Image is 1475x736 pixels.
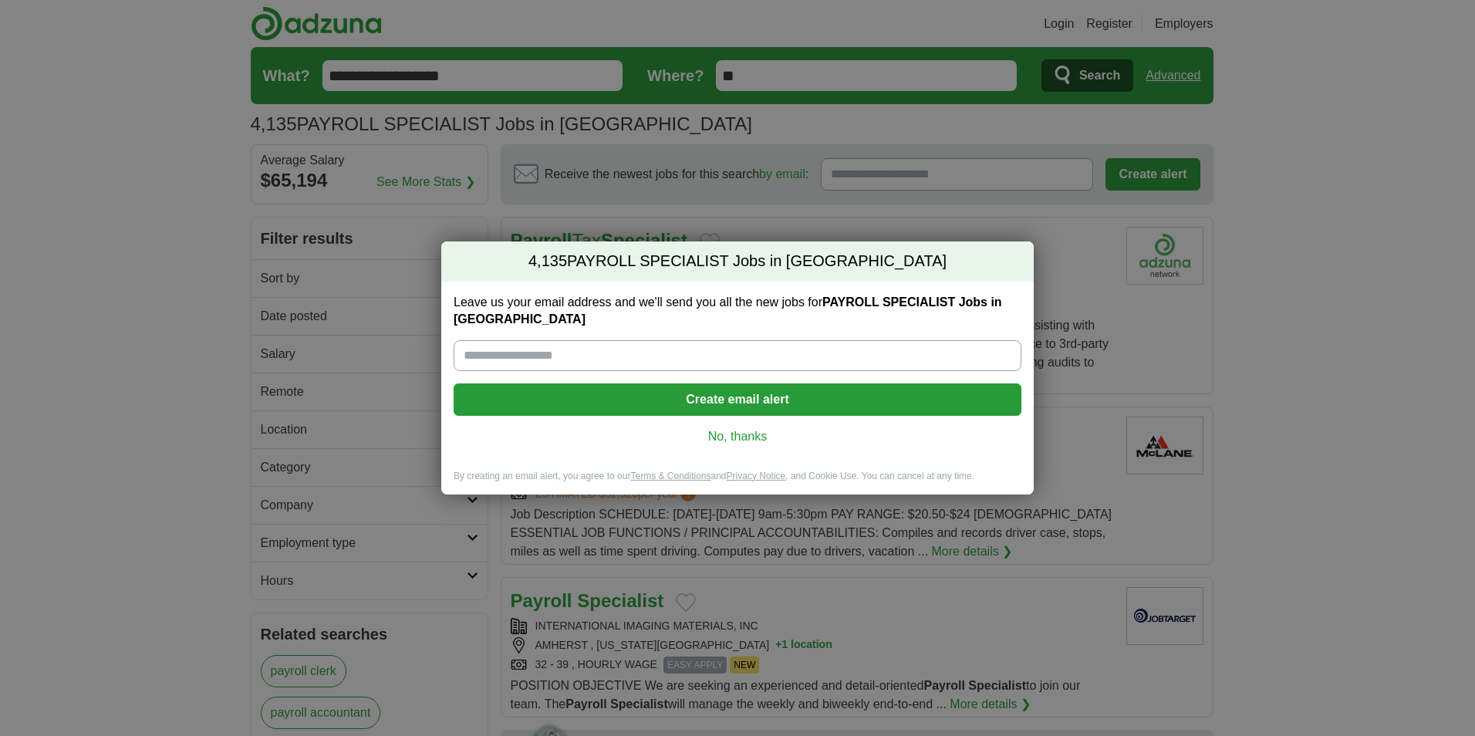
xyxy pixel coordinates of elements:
[466,428,1009,445] a: No, thanks
[441,470,1034,495] div: By creating an email alert, you agree to our and , and Cookie Use. You can cancel at any time.
[528,251,567,272] span: 4,135
[454,383,1021,416] button: Create email alert
[727,471,786,481] a: Privacy Notice
[454,295,1002,326] strong: PAYROLL SPECIALIST Jobs in [GEOGRAPHIC_DATA]
[454,294,1021,328] label: Leave us your email address and we'll send you all the new jobs for
[630,471,710,481] a: Terms & Conditions
[441,241,1034,282] h2: PAYROLL SPECIALIST Jobs in [GEOGRAPHIC_DATA]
